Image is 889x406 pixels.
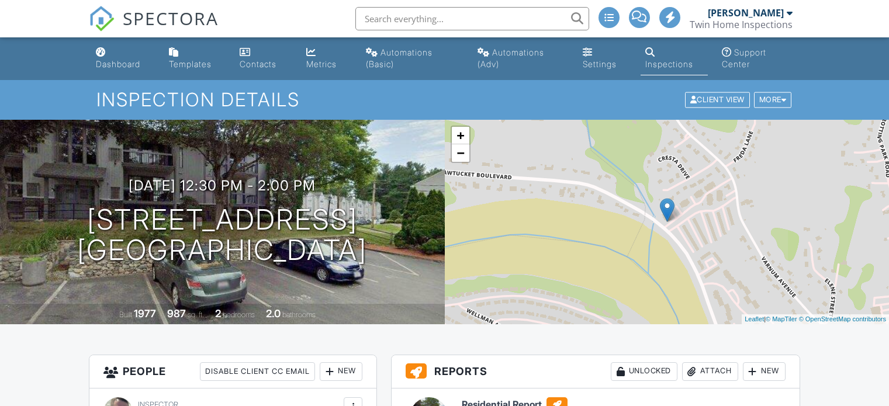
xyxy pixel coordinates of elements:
[645,59,693,69] div: Inspections
[685,92,750,108] div: Client View
[306,59,337,69] div: Metrics
[302,42,352,75] a: Metrics
[200,362,315,381] div: Disable Client CC Email
[682,362,738,381] div: Attach
[717,42,798,75] a: Support Center
[766,315,797,322] a: © MapTiler
[754,92,792,108] div: More
[188,310,204,319] span: sq. ft.
[91,42,155,75] a: Dashboard
[366,47,433,69] div: Automations (Basic)
[169,59,212,69] div: Templates
[742,314,889,324] div: |
[320,362,362,381] div: New
[684,95,753,103] a: Client View
[745,315,764,322] a: Leaflet
[129,178,316,193] h3: [DATE] 12:30 pm - 2:00 pm
[578,42,631,75] a: Settings
[96,59,140,69] div: Dashboard
[266,307,281,320] div: 2.0
[392,355,800,388] h3: Reports
[641,42,707,75] a: Inspections
[722,47,766,69] div: Support Center
[119,310,132,319] span: Built
[361,42,463,75] a: Automations (Basic)
[355,7,589,30] input: Search everything...
[123,6,219,30] span: SPECTORA
[452,127,469,144] a: Zoom in
[223,310,255,319] span: bedrooms
[89,16,219,40] a: SPECTORA
[799,315,886,322] a: © OpenStreetMap contributors
[77,204,367,266] h1: [STREET_ADDRESS] [GEOGRAPHIC_DATA]
[473,42,569,75] a: Automations (Advanced)
[690,19,793,30] div: Twin Home Inspections
[282,310,316,319] span: bathrooms
[215,307,221,320] div: 2
[478,47,544,69] div: Automations (Adv)
[164,42,226,75] a: Templates
[96,89,793,110] h1: Inspection Details
[89,355,376,388] h3: People
[235,42,292,75] a: Contacts
[167,307,186,320] div: 987
[89,6,115,32] img: The Best Home Inspection Software - Spectora
[134,307,156,320] div: 1977
[708,7,784,19] div: [PERSON_NAME]
[611,362,677,381] div: Unlocked
[743,362,786,381] div: New
[240,59,276,69] div: Contacts
[452,144,469,162] a: Zoom out
[583,59,617,69] div: Settings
